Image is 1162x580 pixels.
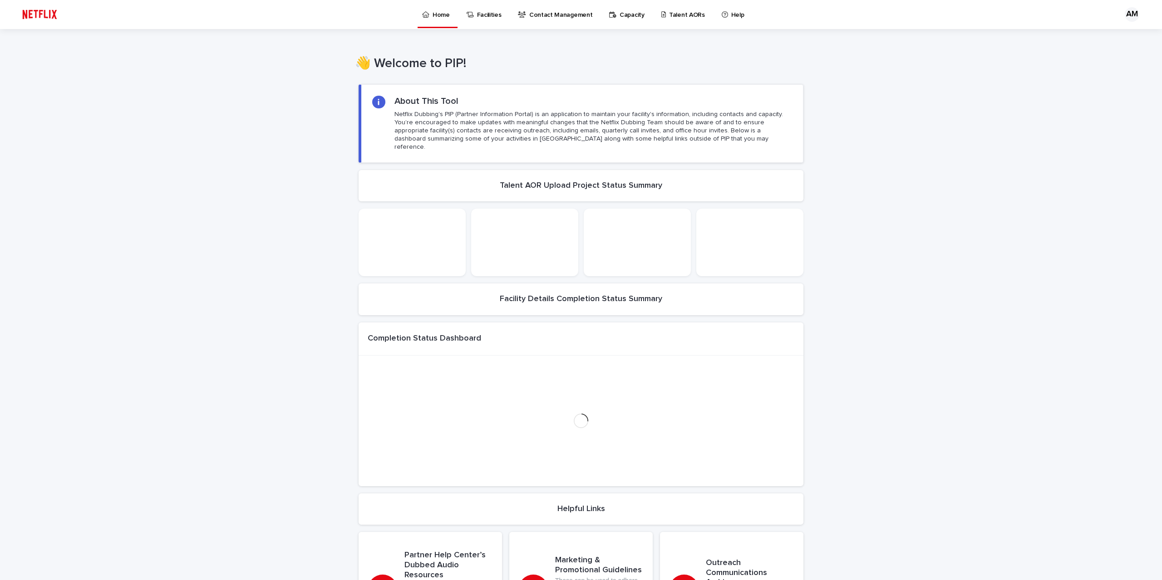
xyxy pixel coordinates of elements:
img: ifQbXi3ZQGMSEF7WDB7W [18,5,61,24]
h2: Talent AOR Upload Project Status Summary [500,181,662,191]
h2: Helpful Links [557,504,605,514]
h1: Completion Status Dashboard [368,334,481,344]
h3: Partner Help Center’s Dubbed Audio Resources [404,551,492,580]
div: AM [1125,7,1139,22]
h3: Marketing & Promotional Guidelines [555,556,643,575]
h2: About This Tool [394,96,458,107]
p: Netflix Dubbing's PIP (Partner Information Portal) is an application to maintain your facility's ... [394,110,792,151]
h2: Facility Details Completion Status Summary [500,294,662,304]
h1: 👋 Welcome to PIP! [355,56,800,72]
